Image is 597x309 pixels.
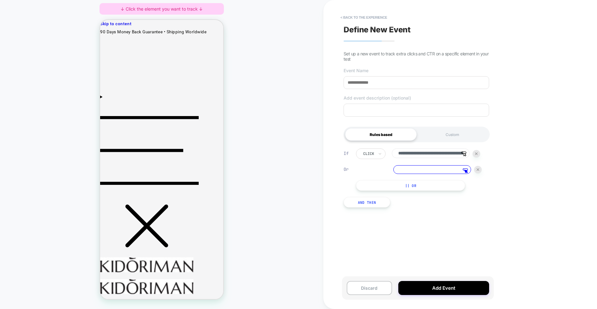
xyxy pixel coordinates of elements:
[344,95,411,101] span: Add event description (optional)
[356,180,465,191] button: || Or
[344,166,349,172] div: Or
[417,128,488,141] div: Custom
[344,197,390,208] button: And Then
[398,281,489,295] button: Add Event
[344,25,411,34] span: Define New Event
[477,168,479,171] img: end
[99,3,224,15] div: ↓ Click the element you want to track ↓
[345,128,417,141] div: Rules based
[347,281,392,295] button: Discard
[475,152,478,155] img: end
[344,68,368,73] span: Event Name
[337,12,390,22] button: < back to the experience
[344,51,488,62] span: Set up a new event to track extra clicks and CTR on a specific element in your test
[344,151,350,156] div: If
